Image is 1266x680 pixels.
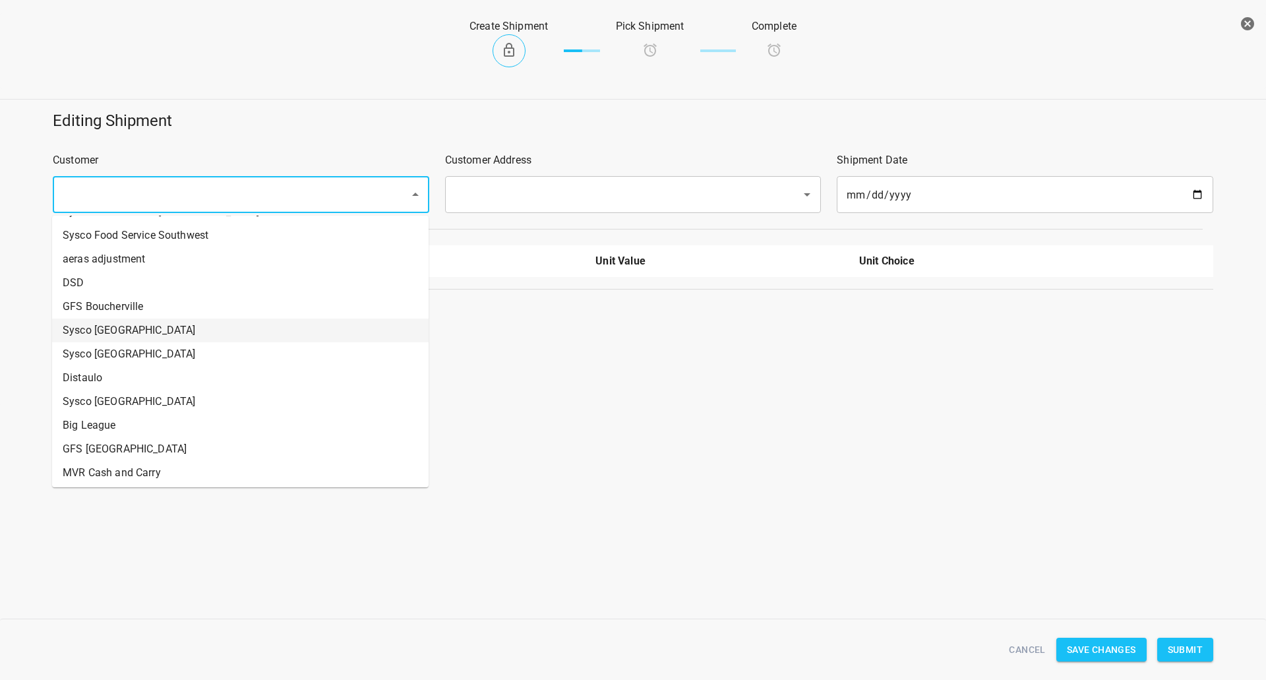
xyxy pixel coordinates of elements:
[53,110,1213,131] h5: Editing Shipment
[52,319,429,342] li: Sysco [GEOGRAPHIC_DATA]
[52,461,429,485] li: MVR Cash and Carry
[1157,638,1213,662] button: Submit
[469,18,548,34] p: Create Shipment
[445,152,822,168] p: Customer Address
[1067,642,1136,658] span: Save Changes
[52,342,429,366] li: Sysco [GEOGRAPHIC_DATA]
[752,18,797,34] p: Complete
[798,185,816,204] button: Open
[616,18,684,34] p: Pick Shipment
[837,152,1213,168] p: Shipment Date
[52,366,429,390] li: Distaulo
[406,185,425,204] button: Close
[595,253,843,269] p: Unit Value
[332,253,580,269] p: Qty in Stock
[52,437,429,461] li: GFS [GEOGRAPHIC_DATA]
[52,295,429,319] li: GFS Boucherville
[1009,642,1045,658] span: Cancel
[52,224,429,247] li: Sysco Food Service Southwest
[1004,638,1050,662] button: Cancel
[52,247,429,271] li: aeras adjustment
[52,414,429,437] li: Big League
[859,253,1107,269] p: Unit Choice
[1056,638,1147,662] button: Save Changes
[52,271,429,295] li: DSD
[52,485,429,509] li: GFS [GEOGRAPHIC_DATA]
[1168,642,1203,658] span: Submit
[52,390,429,414] li: Sysco [GEOGRAPHIC_DATA]
[53,152,429,168] p: Customer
